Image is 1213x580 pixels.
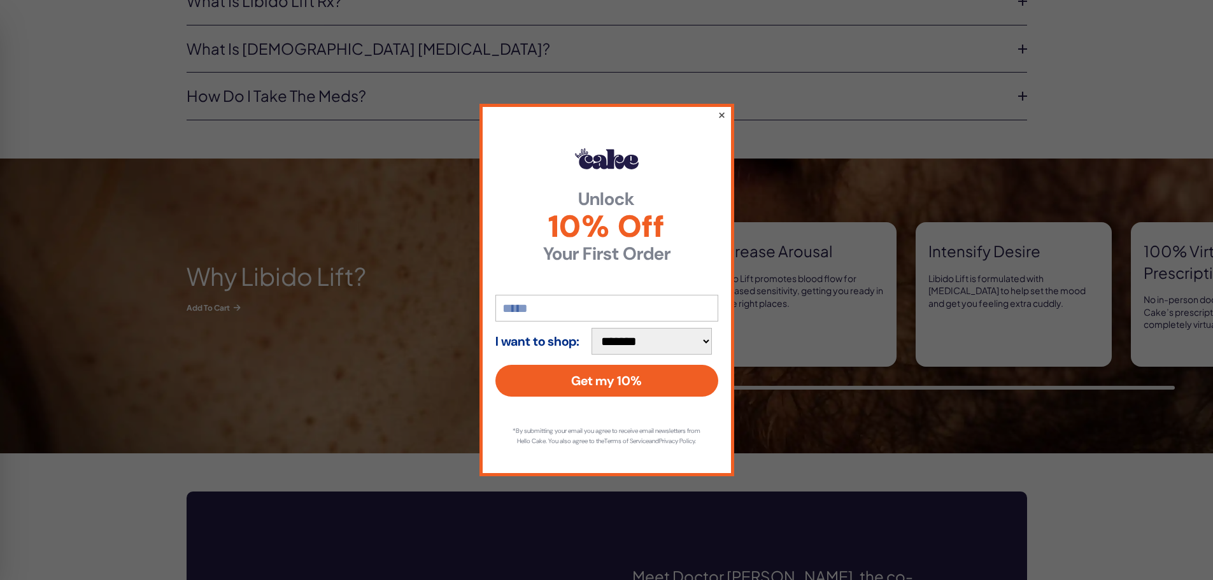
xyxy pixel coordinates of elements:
[575,148,639,169] img: Hello Cake
[495,365,718,397] button: Get my 10%
[495,334,579,348] strong: I want to shop:
[508,426,706,446] p: *By submitting your email you agree to receive email newsletters from Hello Cake. You also agree ...
[495,211,718,242] span: 10% Off
[659,437,695,445] a: Privacy Policy
[495,245,718,263] strong: Your First Order
[495,190,718,208] strong: Unlock
[604,437,649,445] a: Terms of Service
[717,107,725,122] button: ×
